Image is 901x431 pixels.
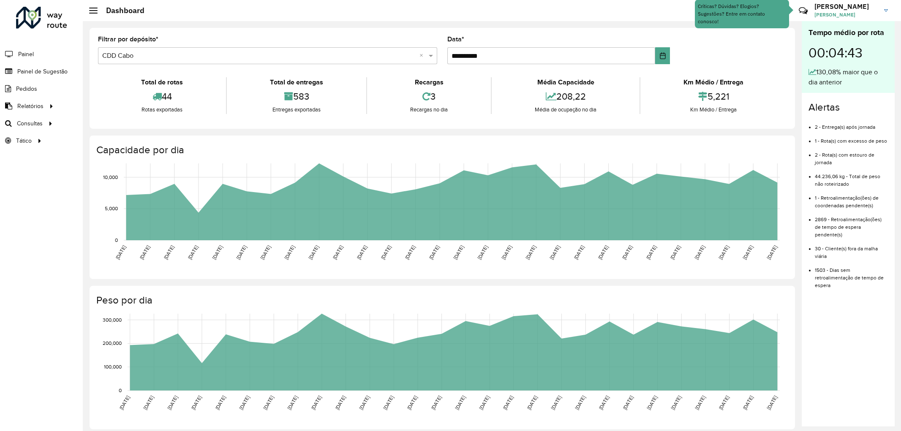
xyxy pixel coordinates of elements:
[139,244,151,260] text: [DATE]
[598,395,610,411] text: [DATE]
[815,188,888,209] li: 1 - Retroalimentação(ões) de coordenadas pendente(s)
[18,50,34,59] span: Painel
[670,395,682,411] text: [DATE]
[808,27,888,38] div: Tempo médio por rota
[100,77,224,87] div: Total de rotas
[808,67,888,87] div: 130,08% maior que o dia anterior
[430,395,442,411] text: [DATE]
[118,395,131,411] text: [DATE]
[646,395,658,411] text: [DATE]
[642,106,784,114] div: Km Médio / Entrega
[238,395,250,411] text: [DATE]
[742,244,754,260] text: [DATE]
[104,364,122,369] text: 100,000
[235,244,248,260] text: [DATE]
[622,395,634,411] text: [DATE]
[115,237,118,243] text: 0
[163,244,175,260] text: [DATE]
[380,244,392,260] text: [DATE]
[549,244,561,260] text: [DATE]
[494,77,637,87] div: Média Capacidade
[766,244,778,260] text: [DATE]
[718,244,730,260] text: [DATE]
[190,395,202,411] text: [DATE]
[119,388,122,393] text: 0
[621,244,633,260] text: [DATE]
[454,395,466,411] text: [DATE]
[574,395,586,411] text: [DATE]
[814,3,878,11] h3: [PERSON_NAME]
[447,34,464,44] label: Data
[404,244,416,260] text: [DATE]
[17,119,43,128] span: Consultas
[103,341,122,346] text: 200,000
[655,47,670,64] button: Choose Date
[476,244,489,260] text: [DATE]
[525,244,537,260] text: [DATE]
[501,244,513,260] text: [DATE]
[229,87,364,106] div: 583
[283,244,296,260] text: [DATE]
[211,244,223,260] text: [DATE]
[419,51,427,61] span: Clear all
[428,244,440,260] text: [DATE]
[286,395,299,411] text: [DATE]
[718,395,730,411] text: [DATE]
[815,131,888,145] li: 1 - Rota(s) com excesso de peso
[693,244,705,260] text: [DATE]
[694,395,706,411] text: [DATE]
[808,101,888,114] h4: Alertas
[229,106,364,114] div: Entregas exportadas
[142,395,155,411] text: [DATE]
[16,84,37,93] span: Pedidos
[358,395,370,411] text: [DATE]
[96,144,787,156] h4: Capacidade por dia
[16,136,32,145] span: Tático
[369,87,489,106] div: 3
[214,395,226,411] text: [DATE]
[187,244,199,260] text: [DATE]
[494,87,637,106] div: 208,22
[96,294,787,306] h4: Peso por dia
[369,77,489,87] div: Recargas
[369,106,489,114] div: Recargas no dia
[98,34,158,44] label: Filtrar por depósito
[808,38,888,67] div: 00:04:43
[332,244,344,260] text: [DATE]
[815,145,888,166] li: 2 - Rota(s) com estouro de jornada
[642,87,784,106] div: 5,221
[356,244,368,260] text: [DATE]
[815,166,888,188] li: 44.236,06 kg - Total de peso não roteirizado
[100,106,224,114] div: Rotas exportadas
[815,209,888,239] li: 2869 - Retroalimentação(ões) de tempo de espera pendente(s)
[573,244,585,260] text: [DATE]
[98,6,144,15] h2: Dashboard
[259,244,272,260] text: [DATE]
[103,174,118,180] text: 10,000
[382,395,395,411] text: [DATE]
[815,260,888,289] li: 1503 - Dias sem retroalimentação de tempo de espera
[100,87,224,106] div: 44
[645,244,657,260] text: [DATE]
[229,77,364,87] div: Total de entregas
[334,395,346,411] text: [DATE]
[597,244,609,260] text: [DATE]
[105,206,118,211] text: 5,000
[815,239,888,260] li: 30 - Cliente(s) fora da malha viária
[642,77,784,87] div: Km Médio / Entrega
[502,395,514,411] text: [DATE]
[452,244,465,260] text: [DATE]
[669,244,681,260] text: [DATE]
[766,395,778,411] text: [DATE]
[310,395,322,411] text: [DATE]
[166,395,179,411] text: [DATE]
[262,395,275,411] text: [DATE]
[815,117,888,131] li: 2 - Entrega(s) após jornada
[114,244,127,260] text: [DATE]
[406,395,418,411] text: [DATE]
[742,395,754,411] text: [DATE]
[308,244,320,260] text: [DATE]
[550,395,562,411] text: [DATE]
[526,395,538,411] text: [DATE]
[478,395,490,411] text: [DATE]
